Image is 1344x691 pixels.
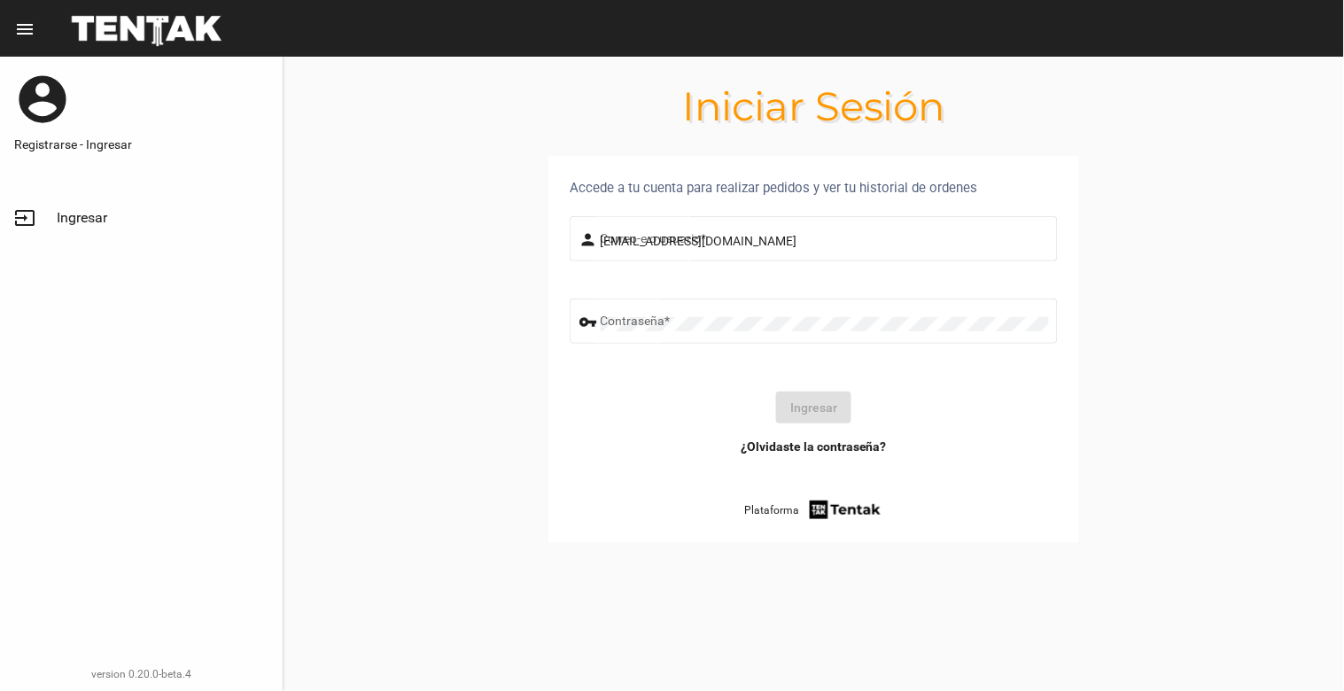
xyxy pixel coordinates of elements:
[744,501,799,519] span: Plataforma
[570,177,1058,198] div: Accede a tu cuenta para realizar pedidos y ver tu historial de ordenes
[744,498,883,522] a: Plataforma
[776,392,851,423] button: Ingresar
[741,438,887,455] a: ¿Olvidaste la contraseña?
[284,92,1344,120] h1: Iniciar Sesión
[14,19,35,40] mat-icon: menu
[579,229,601,251] mat-icon: person
[57,209,107,227] span: Ingresar
[14,207,35,229] mat-icon: input
[807,498,883,522] img: tentak-firm.png
[14,71,71,128] mat-icon: account_circle
[14,136,268,153] a: Registrarse - Ingresar
[14,665,268,683] div: version 0.20.0-beta.4
[579,312,601,333] mat-icon: vpn_key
